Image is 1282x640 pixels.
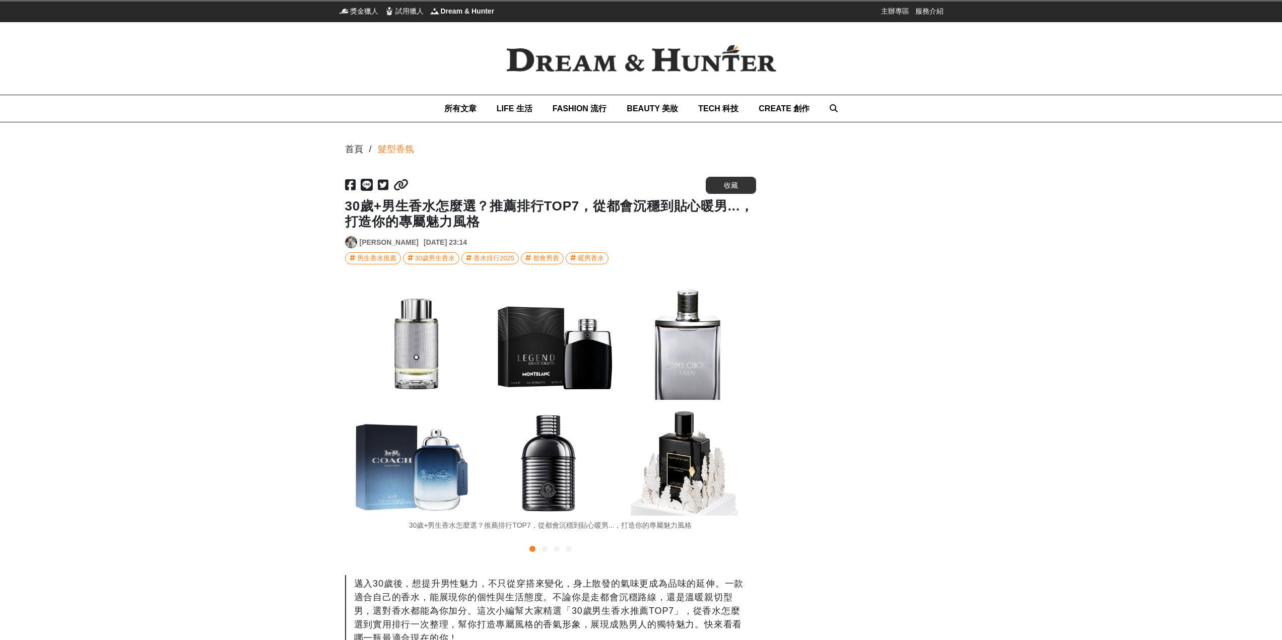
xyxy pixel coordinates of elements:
a: LIFE 生活 [497,95,532,122]
span: Dream & Hunter [441,6,495,16]
div: 暖男香水 [578,253,604,264]
img: 獎金獵人 [339,6,349,16]
a: FASHION 流行 [553,95,607,122]
span: 所有文章 [444,104,477,113]
div: [DATE] 23:14 [424,237,467,248]
a: BEAUTY 美妝 [627,95,678,122]
img: Dream & Hunter [430,6,440,16]
a: CREATE 創作 [759,95,809,122]
a: [PERSON_NAME] [360,237,419,248]
span: FASHION 流行 [553,104,607,113]
img: 試用獵人 [384,6,394,16]
span: 獎金獵人 [350,6,378,16]
button: 收藏 [706,177,756,194]
a: 所有文章 [444,95,477,122]
div: 男生香水推薦 [357,253,396,264]
span: BEAUTY 美妝 [627,104,678,113]
a: 男生香水推薦 [345,252,401,264]
a: 30歲男生香水 [403,252,459,264]
div: 30歲+男生香水怎麼選？推薦排行TOP7，從都會沉穩到貼心暖男...，打造你的專屬魅力風格 [345,520,756,531]
a: TECH 科技 [698,95,738,122]
div: / [369,143,372,156]
img: 12922ce4-2ee6-42a7-b80f-d052cf2f44ab.jpg [345,285,756,516]
img: Dream & Hunter [490,29,792,88]
div: 都會男香 [533,253,559,264]
a: 主辦專區 [881,6,909,16]
a: Avatar [345,236,357,248]
a: 獎金獵人獎金獵人 [339,6,378,16]
span: LIFE 生活 [497,104,532,113]
a: 暖男香水 [566,252,609,264]
span: 試用獵人 [395,6,424,16]
a: 香水排行2025 [461,252,519,264]
h1: 30歲+男生香水怎麼選？推薦排行TOP7，從都會沉穩到貼心暖男...，打造你的專屬魅力風格 [345,198,756,230]
a: 服務介紹 [915,6,943,16]
span: CREATE 創作 [759,104,809,113]
a: 都會男香 [521,252,564,264]
a: 試用獵人試用獵人 [384,6,424,16]
div: 30歲男生香水 [415,253,455,264]
a: 髮型香氛 [378,143,414,156]
div: 首頁 [345,143,363,156]
div: 香水排行2025 [474,253,514,264]
a: Dream & HunterDream & Hunter [430,6,495,16]
img: Avatar [346,237,357,248]
span: TECH 科技 [698,104,738,113]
